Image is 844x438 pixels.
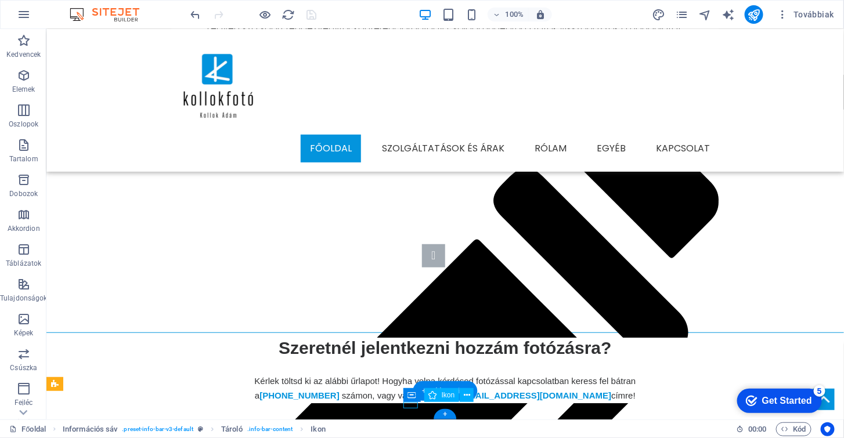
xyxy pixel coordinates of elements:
[781,422,806,436] span: Kód
[221,422,243,436] span: Kattintson a kijelöléshez. Dupla kattintás az szerkesztéshez
[198,426,203,432] i: Ez az elem egy testreszabható előre beállítás
[6,50,41,59] p: Kedvencek
[748,422,766,436] span: 00 00
[821,422,835,436] button: Usercentrics
[67,8,154,21] img: Editor Logo
[15,398,33,407] p: Fejléc
[652,8,665,21] i: Tervezés (Ctrl+Alt+Y)
[9,189,38,198] p: Dobozok
[9,6,94,30] div: Get Started 5 items remaining, 0% complete
[698,8,712,21] button: navigator
[9,154,38,164] p: Tartalom
[63,422,117,436] span: Kattintson a kijelöléshez. Dupla kattintás az szerkesztéshez
[535,9,546,20] i: Átméretezés esetén automatikusan beállítja a nagyítási szintet a választott eszköznek megfelelően.
[282,8,295,21] button: reload
[311,422,326,436] span: Kattintson a kijelöléshez. Dupla kattintás az szerkesztéshez
[722,8,735,21] i: AI Writer
[675,8,689,21] button: pages
[86,2,98,14] div: 5
[747,8,760,21] i: Közzététel
[722,8,735,21] button: text_generator
[247,422,293,436] span: . info-bar-content
[189,8,203,21] button: undo
[9,120,38,129] p: Oszlopok
[736,422,767,436] h6: Munkamenet idő
[14,328,34,338] p: Képek
[698,8,712,21] i: Navigátor
[675,8,688,21] i: Oldalak (Ctrl+Alt+S)
[10,363,37,372] p: Csúszka
[442,392,455,399] span: Ikon
[122,422,193,436] span: . preset-info-bar-v3-default
[505,8,524,21] h6: 100%
[6,259,41,268] p: Táblázatok
[488,8,529,21] button: 100%
[434,409,456,419] div: +
[777,9,834,20] span: Továbbiak
[756,425,758,433] span: :
[776,422,811,436] button: Kód
[9,422,46,436] a: Kattintson a kijelölés megszüntetéséhez. Dupla kattintás az oldalak megnyitásához
[63,422,326,436] nav: breadcrumb
[773,5,839,24] button: Továbbiak
[8,224,40,233] p: Akkordion
[413,381,478,401] div: + Add section
[745,5,763,24] button: publish
[189,8,203,21] i: Visszavonás: Címzett megváltoztatása (Ctrl+Z)
[34,13,84,23] div: Get Started
[12,85,35,94] p: Elemek
[652,8,666,21] button: design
